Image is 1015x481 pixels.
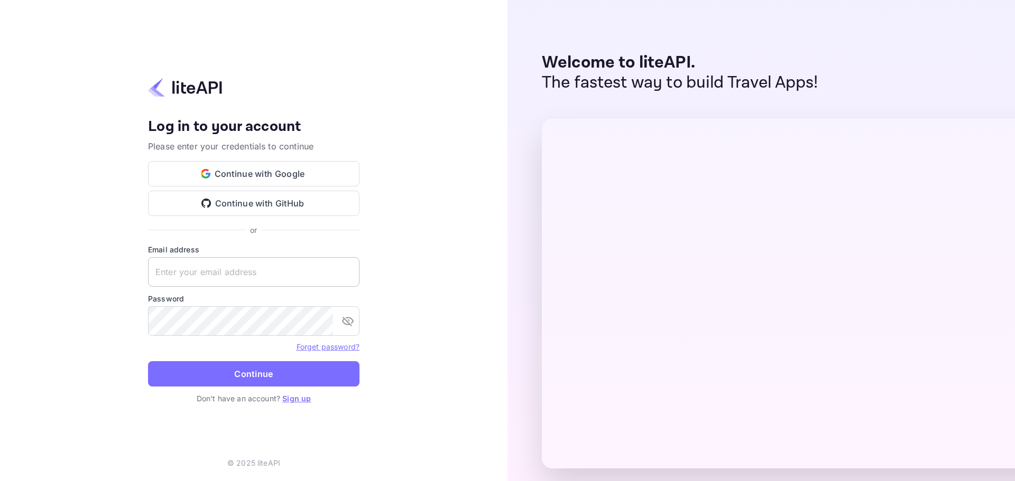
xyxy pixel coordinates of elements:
button: Continue [148,361,359,386]
input: Enter your email address [148,257,359,287]
label: Email address [148,244,359,255]
button: Continue with GitHub [148,191,359,216]
p: or [250,224,257,235]
p: Don't have an account? [148,393,359,404]
p: © 2025 liteAPI [227,457,280,468]
label: Password [148,293,359,304]
p: Please enter your credentials to continue [148,140,359,153]
button: toggle password visibility [337,310,358,332]
a: Forget password? [297,341,359,352]
a: Sign up [282,394,311,403]
h4: Log in to your account [148,118,359,136]
button: Continue with Google [148,161,359,186]
img: liteapi [148,77,222,98]
p: Welcome to liteAPI. [542,53,818,73]
p: The fastest way to build Travel Apps! [542,73,818,93]
a: Forget password? [297,342,359,351]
